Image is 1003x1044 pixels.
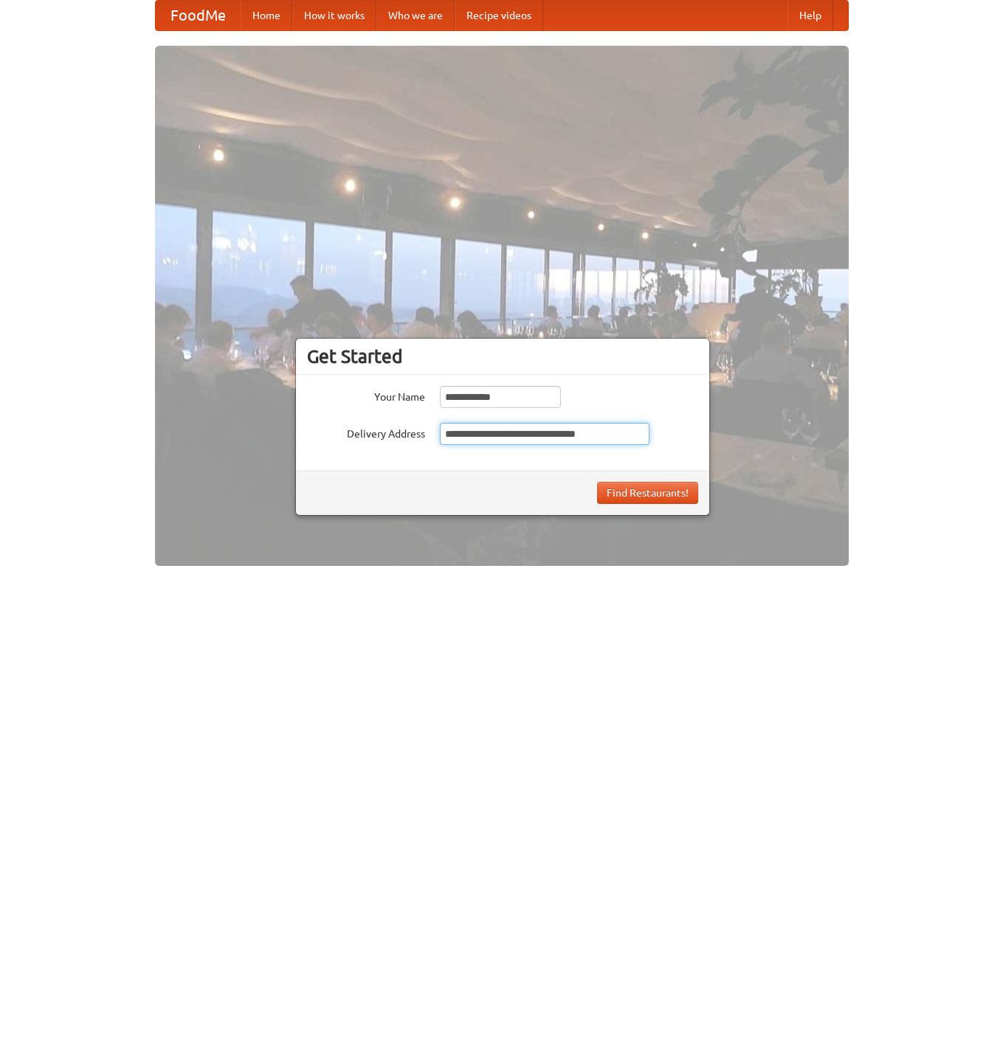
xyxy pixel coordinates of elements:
a: Help [787,1,833,30]
button: Find Restaurants! [597,482,698,504]
a: How it works [292,1,376,30]
h3: Get Started [307,345,698,367]
a: Recipe videos [455,1,543,30]
a: Home [241,1,292,30]
a: Who we are [376,1,455,30]
label: Delivery Address [307,423,425,441]
a: FoodMe [156,1,241,30]
label: Your Name [307,386,425,404]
